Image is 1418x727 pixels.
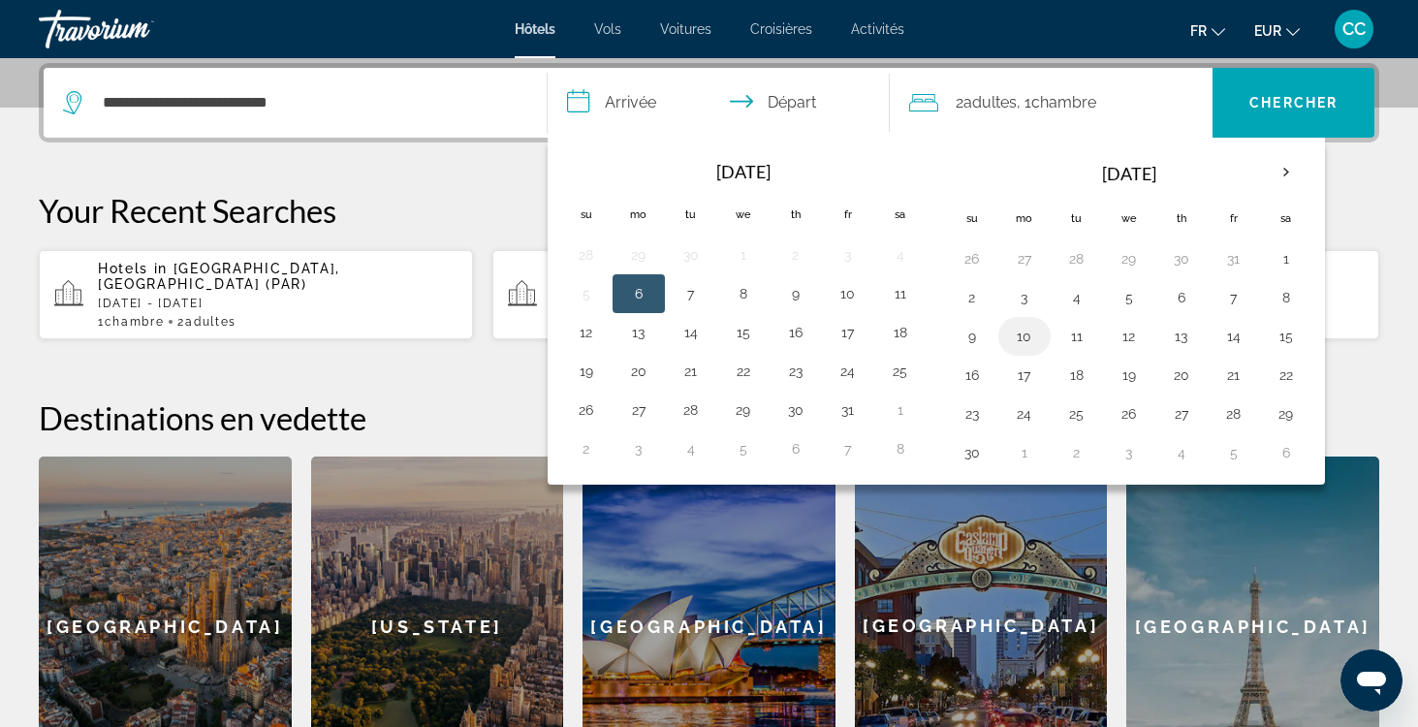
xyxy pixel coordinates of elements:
[1114,284,1145,311] button: Day 5
[1254,23,1281,39] span: EUR
[728,280,759,307] button: Day 8
[1114,400,1145,427] button: Day 26
[833,319,864,346] button: Day 17
[1009,400,1040,427] button: Day 24
[957,400,988,427] button: Day 23
[1009,245,1040,272] button: Day 27
[1009,439,1040,466] button: Day 1
[1254,16,1300,45] button: Change currency
[1061,284,1092,311] button: Day 4
[1061,439,1092,466] button: Day 2
[957,439,988,466] button: Day 30
[1190,23,1207,39] span: fr
[963,93,1017,111] span: Adultes
[885,358,916,385] button: Day 25
[98,297,457,310] p: [DATE] - [DATE]
[1166,400,1197,427] button: Day 27
[1271,284,1302,311] button: Day 8
[1114,323,1145,350] button: Day 12
[676,435,707,462] button: Day 4
[623,435,654,462] button: Day 3
[548,68,890,138] button: Select check in and out date
[98,315,164,329] span: 1
[571,435,602,462] button: Day 2
[1218,245,1249,272] button: Day 31
[1061,400,1092,427] button: Day 25
[39,249,473,340] button: Hotels in [GEOGRAPHIC_DATA], [GEOGRAPHIC_DATA] (PAR)[DATE] - [DATE]1Chambre2Adultes
[1329,9,1379,49] button: User Menu
[1061,245,1092,272] button: Day 28
[594,21,621,37] span: Vols
[885,396,916,424] button: Day 1
[660,21,711,37] a: Voitures
[1271,245,1302,272] button: Day 1
[623,396,654,424] button: Day 27
[1218,323,1249,350] button: Day 14
[1340,649,1402,711] iframe: Bouton de lancement de la fenêtre de messagerie
[1218,439,1249,466] button: Day 5
[728,435,759,462] button: Day 5
[1271,439,1302,466] button: Day 6
[946,150,1312,472] table: Right calendar grid
[1271,362,1302,389] button: Day 22
[1342,19,1366,39] span: CC
[101,88,518,117] input: Search hotel destination
[780,280,811,307] button: Day 9
[1166,362,1197,389] button: Day 20
[885,241,916,269] button: Day 4
[560,150,927,468] table: Left calendar grid
[750,21,812,37] a: Croisières
[780,319,811,346] button: Day 16
[780,358,811,385] button: Day 23
[957,362,988,389] button: Day 16
[728,319,759,346] button: Day 15
[623,319,654,346] button: Day 13
[44,68,1374,138] div: Search widget
[1061,362,1092,389] button: Day 18
[1031,93,1096,111] span: Chambre
[956,89,1017,116] span: 2
[1061,323,1092,350] button: Day 11
[1114,439,1145,466] button: Day 3
[571,319,602,346] button: Day 12
[1213,68,1374,138] button: Search
[728,241,759,269] button: Day 1
[676,319,707,346] button: Day 14
[676,280,707,307] button: Day 7
[623,280,654,307] button: Day 6
[676,241,707,269] button: Day 30
[851,21,904,37] a: Activités
[890,68,1213,138] button: Travelers: 2 adults, 0 children
[1271,323,1302,350] button: Day 15
[885,280,916,307] button: Day 11
[1218,400,1249,427] button: Day 28
[613,150,874,193] th: [DATE]
[833,358,864,385] button: Day 24
[1114,245,1145,272] button: Day 29
[1009,284,1040,311] button: Day 3
[571,396,602,424] button: Day 26
[833,435,864,462] button: Day 7
[515,21,555,37] a: Hôtels
[1114,362,1145,389] button: Day 19
[833,241,864,269] button: Day 3
[1190,16,1225,45] button: Change language
[571,358,602,385] button: Day 19
[780,435,811,462] button: Day 6
[833,396,864,424] button: Day 31
[1166,323,1197,350] button: Day 13
[39,191,1379,230] p: Your Recent Searches
[177,315,236,329] span: 2
[676,396,707,424] button: Day 28
[39,398,1379,437] h2: Destinations en vedette
[1166,245,1197,272] button: Day 30
[885,435,916,462] button: Day 8
[728,358,759,385] button: Day 22
[571,241,602,269] button: Day 28
[98,261,340,292] span: [GEOGRAPHIC_DATA], [GEOGRAPHIC_DATA] (PAR)
[571,280,602,307] button: Day 5
[1249,95,1338,111] span: Chercher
